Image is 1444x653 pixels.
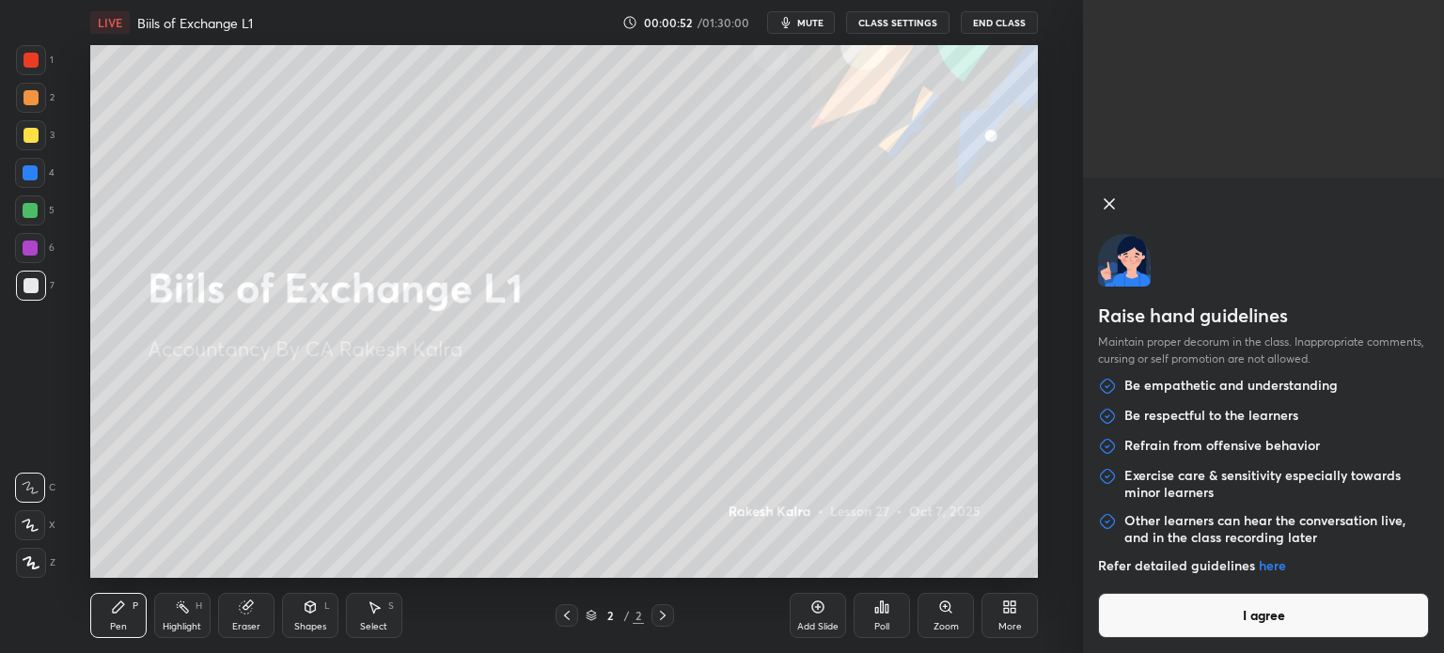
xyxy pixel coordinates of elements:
span: mute [797,16,824,29]
div: 3 [16,120,55,150]
div: 4 [15,158,55,188]
p: Exercise care & sensitivity especially towards minor learners [1124,467,1429,501]
h2: Raise hand guidelines [1098,302,1429,334]
div: 5 [15,195,55,225]
div: Highlight [163,622,201,631]
div: C [15,473,55,503]
div: Select [360,622,387,631]
p: Refer detailed guidelines [1098,557,1429,574]
div: 2 [601,610,620,621]
div: More [998,622,1022,631]
div: P [133,601,138,611]
div: Poll [874,622,889,631]
p: Be respectful to the learners [1124,407,1298,426]
div: Shapes [294,622,326,631]
div: H [196,601,202,611]
button: I agree [1098,593,1429,638]
div: Z [16,548,55,578]
p: Maintain proper decorum in the class. Inappropriate comments, cursing or self promotion are not a... [1098,334,1429,377]
div: 1 [16,45,54,75]
div: 7 [16,271,55,301]
div: Zoom [934,622,959,631]
p: Be empathetic and understanding [1124,377,1338,396]
div: X [15,510,55,540]
div: 2 [633,607,644,624]
button: CLASS SETTINGS [846,11,950,34]
div: 2 [16,83,55,113]
div: Add Slide [797,622,839,631]
p: Refrain from offensive behavior [1124,437,1320,456]
div: LIVE [90,11,130,34]
h4: Biils of Exchange L1 [137,14,253,32]
div: S [388,601,394,611]
button: mute [767,11,835,34]
div: L [324,601,330,611]
div: / [623,610,629,621]
div: Eraser [232,622,260,631]
button: End Class [961,11,1038,34]
div: Pen [110,622,127,631]
p: Other learners can hear the conversation live, and in the class recording later [1124,512,1429,546]
a: here [1259,556,1286,574]
div: 6 [15,233,55,263]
